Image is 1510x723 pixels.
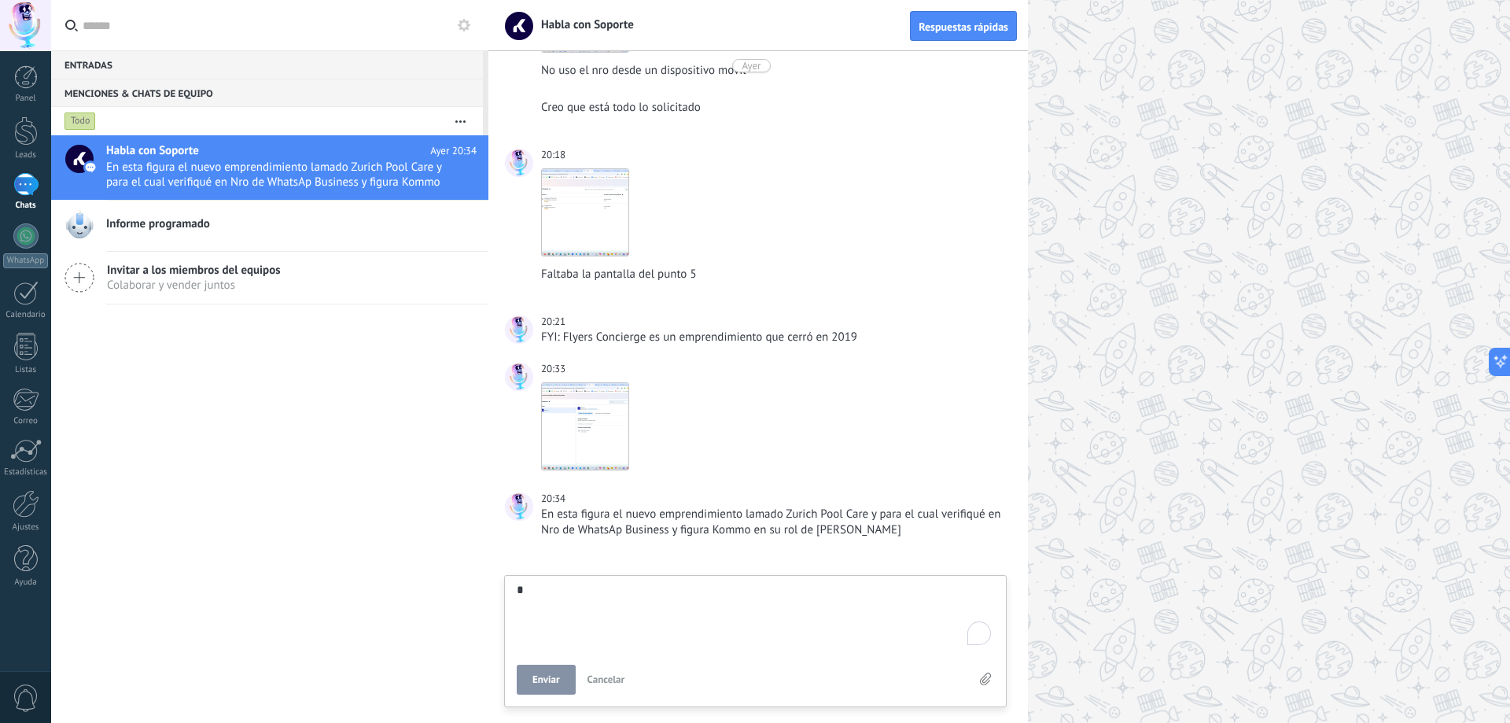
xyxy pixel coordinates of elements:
div: Panel [3,94,49,104]
div: Menciones & Chats de equipo [51,79,483,107]
span: Colaborar y vender juntos [107,278,281,293]
span: Guillermo Ochoa [505,492,533,521]
div: Todo [64,112,96,131]
div: Entradas [51,50,483,79]
span: Ayer 20:34 [430,143,477,159]
a: Informe programado [51,201,488,251]
div: Calendario [3,310,49,320]
span: Enviar [532,674,560,685]
img: 4b791275-ca8f-4e8b-9327-23043716d8cd [542,169,628,256]
div: Ayer [742,59,761,72]
button: Respuestas rápidas [910,11,1017,41]
div: Chats [3,201,49,211]
img: 8b7478ce-c8bb-4ef1-a0ac-08bd847b7074 [542,383,628,470]
textarea: To enrich screen reader interactions, please activate Accessibility in Grammarly extension settings [517,584,994,648]
div: Leads [3,150,49,160]
div: 20:33 [541,361,568,377]
div: Listas [3,365,49,375]
div: Ajustes [3,522,49,533]
span: Respuestas rápidas [919,21,1008,32]
span: Guillermo Ochoa [505,363,533,391]
span: Guillermo Ochoa [505,315,533,344]
div: Creo que está todo lo solicitado [541,100,1004,116]
div: Faltaba la pantalla del punto 5 [541,267,1004,282]
button: Cancelar [581,665,632,695]
div: Ayuda [3,577,49,588]
div: 20:34 [541,491,568,507]
div: FYI: Flyers Concierge es un emprendimiento que cerró en 2019 [541,330,1004,345]
span: Cancelar [587,673,625,686]
div: 20:21 [541,314,568,330]
div: En esta figura el nuevo emprendimiento lamado Zurich Pool Care y para el cual verifiqué en Nro de... [541,507,1004,538]
a: Habla con Soporte Ayer 20:34 En esta figura el nuevo emprendimiento lamado Zurich Pool Care y par... [51,135,488,200]
div: Correo [3,416,49,426]
span: Guillermo Ochoa [505,149,533,177]
span: Informe programado [106,216,210,232]
div: Estadísticas [3,467,49,478]
div: WhatsApp [3,253,48,268]
span: Habla con Soporte [532,17,634,32]
span: Invitar a los miembros del equipos [107,263,281,278]
span: Habla con Soporte [106,143,199,159]
span: En esta figura el nuevo emprendimiento lamado Zurich Pool Care y para el cual verifiqué en Nro de... [106,160,447,190]
button: Enviar [517,665,576,695]
div: 20:18 [541,147,568,163]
